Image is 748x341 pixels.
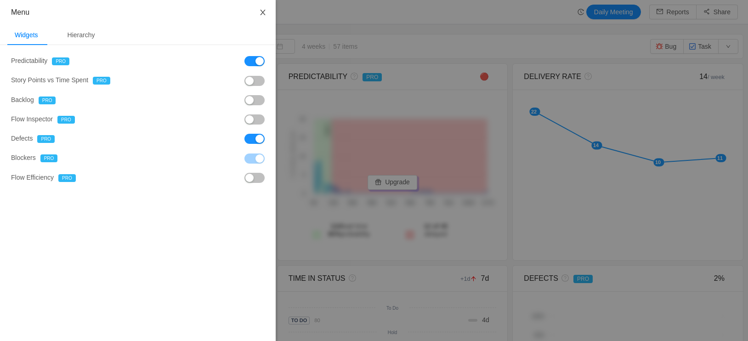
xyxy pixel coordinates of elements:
[39,97,56,104] span: PRO
[7,25,45,45] div: Widgets
[11,114,138,125] div: Flow Inspector
[259,9,266,16] i: icon: close
[11,56,138,66] div: Predictability
[11,173,138,183] div: Flow Efficiency
[11,75,138,85] div: Story Points vs Time Spent
[58,174,76,182] span: PRO
[52,57,69,65] span: PRO
[11,95,138,105] div: Backlog
[11,153,138,163] div: Blockers
[40,154,58,162] span: PRO
[37,135,55,143] span: PRO
[93,77,110,85] span: PRO
[11,134,138,144] div: Defects
[60,25,102,45] div: Hierarchy
[57,116,75,124] span: PRO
